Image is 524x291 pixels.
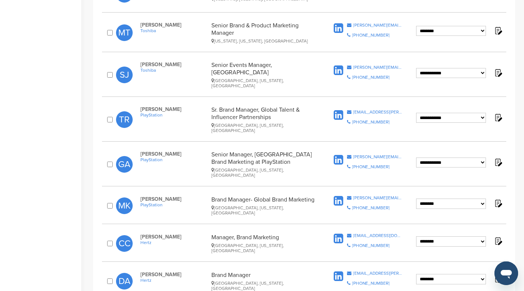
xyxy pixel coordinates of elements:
[493,68,503,77] img: Notes
[140,196,208,202] span: [PERSON_NAME]
[140,112,208,118] a: PlayStation
[353,155,402,159] div: [PERSON_NAME][EMAIL_ADDRESS][PERSON_NAME][DOMAIN_NAME]
[116,273,133,290] span: DA
[116,24,133,41] span: MT
[493,199,503,208] img: Notes
[211,106,317,133] div: Sr. Brand Manager, Global Talent & Influencer Partnerships
[116,197,133,214] span: MK
[493,158,503,167] img: Notes
[140,151,208,157] span: [PERSON_NAME]
[352,243,389,248] div: [PHONE_NUMBER]
[493,236,503,246] img: Notes
[353,23,402,27] div: [PERSON_NAME][EMAIL_ADDRESS][PERSON_NAME][DOMAIN_NAME]
[211,196,317,216] div: Brand Manager- Global Brand Marketing
[211,22,317,44] div: Senior Brand & Product Marketing Manager
[140,28,208,33] a: Toshiba
[353,233,402,238] div: [EMAIL_ADDRESS][DOMAIN_NAME]
[494,261,518,285] iframe: Button to launch messaging window
[352,120,389,124] div: [PHONE_NUMBER]
[140,240,208,245] a: Hertz
[353,65,402,70] div: [PERSON_NAME][EMAIL_ADDRESS][PERSON_NAME][DOMAIN_NAME]
[352,165,389,169] div: [PHONE_NUMBER]
[352,206,389,210] div: [PHONE_NUMBER]
[493,26,503,35] img: Notes
[352,75,389,79] div: [PHONE_NUMBER]
[116,67,133,83] span: SJ
[493,113,503,122] img: Notes
[140,271,208,278] span: [PERSON_NAME]
[352,281,389,285] div: [PHONE_NUMBER]
[353,271,402,275] div: [EMAIL_ADDRESS][PERSON_NAME][PERSON_NAME][DOMAIN_NAME]
[211,61,317,88] div: Senior Events Manager, [GEOGRAPHIC_DATA]
[116,111,133,128] span: TR
[493,274,503,283] img: Notes
[211,38,317,44] div: [US_STATE], [US_STATE], [GEOGRAPHIC_DATA]
[211,205,317,216] div: [GEOGRAPHIC_DATA], [US_STATE], [GEOGRAPHIC_DATA]
[140,61,208,68] span: [PERSON_NAME]
[140,234,208,240] span: [PERSON_NAME]
[140,22,208,28] span: [PERSON_NAME]
[140,202,208,207] a: PlayStation
[116,235,133,252] span: CC
[211,243,317,253] div: [GEOGRAPHIC_DATA], [US_STATE], [GEOGRAPHIC_DATA]
[140,278,208,283] a: Hertz
[352,33,389,37] div: [PHONE_NUMBER]
[211,78,317,88] div: [GEOGRAPHIC_DATA], [US_STATE], [GEOGRAPHIC_DATA]
[116,156,133,173] span: GA
[211,281,317,291] div: [GEOGRAPHIC_DATA], [US_STATE], [GEOGRAPHIC_DATA]
[353,196,402,200] div: [PERSON_NAME][EMAIL_ADDRESS][PERSON_NAME][DOMAIN_NAME]
[211,271,317,291] div: Brand Manager
[211,168,317,178] div: [GEOGRAPHIC_DATA], [US_STATE], [GEOGRAPHIC_DATA]
[140,68,208,73] a: Toshiba
[140,157,208,162] a: PlayStation
[140,106,208,112] span: [PERSON_NAME]
[353,110,402,114] div: [EMAIL_ADDRESS][PERSON_NAME][DOMAIN_NAME]
[211,123,317,133] div: [GEOGRAPHIC_DATA], [US_STATE], [GEOGRAPHIC_DATA]
[211,151,317,178] div: Senior Manager, [GEOGRAPHIC_DATA] Brand Marketing at PlayStation
[211,234,317,253] div: Manager, Brand Marketing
